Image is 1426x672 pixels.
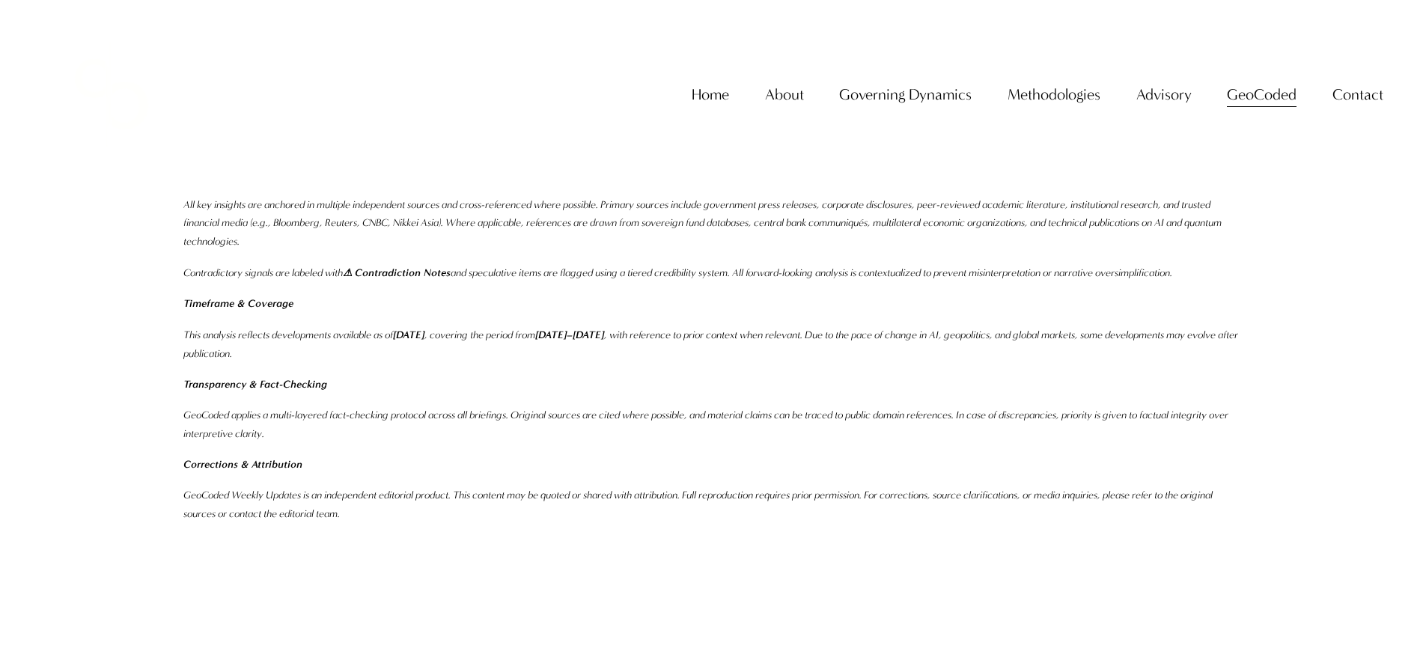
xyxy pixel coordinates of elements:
em: [DATE] [393,329,424,340]
em: Corrections & Attribution [183,458,302,470]
span: About [765,81,804,109]
em: [DATE]–[DATE] [535,329,604,340]
em: Transparency & Fact-Checking [183,378,327,390]
em: All key insights are anchored in multiple independent sources and cross-referenced where possible... [183,199,1224,248]
span: Contact [1332,81,1383,109]
a: folder dropdown [1332,79,1383,110]
a: folder dropdown [765,79,804,110]
em: GeoCoded applies a multi-layered fact-checking protocol across all briefings. Original sources ar... [183,409,1231,440]
span: Governing Dynamics [839,81,972,109]
em: Contradictory signals are labeled with [183,267,343,279]
em: , covering the period from [424,329,535,341]
span: Methodologies [1008,81,1100,109]
span: GeoCoded [1227,81,1296,109]
em: GeoCoded Weekly Updates is an independent editorial product. This content may be quoted or shared... [183,489,1215,520]
a: folder dropdown [1136,79,1192,110]
em: This analysis reflects developments available as of [183,329,393,341]
em: and speculative items are flagged using a tiered credibility system. All forward-looking analysis... [451,267,1172,279]
em: Timeframe & Coverage [183,297,293,309]
a: folder dropdown [1227,79,1296,110]
em: ⚠ Contradiction Notes [343,266,451,278]
span: Advisory [1136,81,1192,109]
em: , with reference to prior context when relevant. Due to the pace of change in AI, geopolitics, an... [183,329,1240,360]
img: Christopher Sanchez &amp; Co. [43,25,180,163]
a: Home [692,79,729,110]
a: folder dropdown [1008,79,1100,110]
a: folder dropdown [839,79,972,110]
